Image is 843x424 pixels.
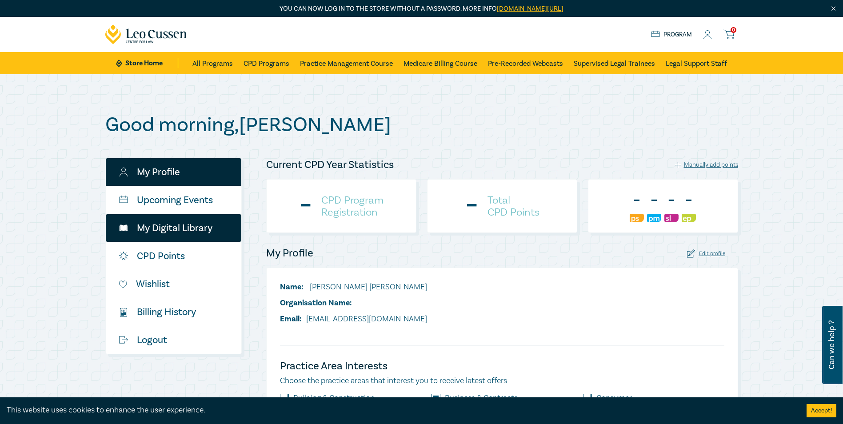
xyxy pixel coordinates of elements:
[647,214,661,222] img: Practice Management & Business Skills
[293,394,375,403] label: Building & Construction
[497,4,563,13] a: [DOMAIN_NAME][URL]
[675,161,738,169] div: Manually add points
[299,195,312,218] div: -
[106,298,241,326] a: $Billing History
[280,282,304,292] span: Name:
[465,195,479,218] div: -
[300,52,393,74] a: Practice Management Course
[106,214,241,242] a: My Digital Library
[321,194,384,218] h4: CPD Program Registration
[487,194,539,218] h4: Total CPD Points
[106,186,241,214] a: Upcoming Events
[807,404,836,417] button: Accept cookies
[666,52,727,74] a: Legal Support Staff
[105,113,738,136] h1: Good morning , [PERSON_NAME]
[830,5,837,12] img: Close
[266,158,394,172] h4: Current CPD Year Statistics
[574,52,655,74] a: Supervised Legal Trainees
[280,281,427,293] li: [PERSON_NAME] [PERSON_NAME]
[280,375,724,387] p: Choose the practice areas that interest you to receive latest offers
[664,214,679,222] img: Substantive Law
[244,52,289,74] a: CPD Programs
[664,189,679,212] div: -
[106,270,241,298] a: Wishlist
[105,4,738,14] p: You can now log in to the store without a password. More info
[682,214,696,222] img: Ethics & Professional Responsibility
[280,313,427,325] li: [EMAIL_ADDRESS][DOMAIN_NAME]
[488,52,563,74] a: Pre-Recorded Webcasts
[731,27,736,33] span: 0
[630,189,644,212] div: -
[116,58,178,68] a: Store Home
[280,298,352,308] span: Organisation Name:
[827,311,836,379] span: Can we help ?
[647,189,661,212] div: -
[630,214,644,222] img: Professional Skills
[192,52,233,74] a: All Programs
[266,246,313,260] h4: My Profile
[106,242,241,270] a: CPD Points
[106,326,241,354] a: Logout
[280,359,724,373] h4: Practice Area Interests
[7,404,793,416] div: This website uses cookies to enhance the user experience.
[596,394,632,403] label: Consumer
[121,309,123,313] tspan: $
[687,249,725,258] div: Edit profile
[651,30,692,40] a: Program
[445,394,518,403] label: Business & Contracts
[280,314,302,324] span: Email:
[106,158,241,186] a: My Profile
[682,189,696,212] div: -
[404,52,477,74] a: Medicare Billing Course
